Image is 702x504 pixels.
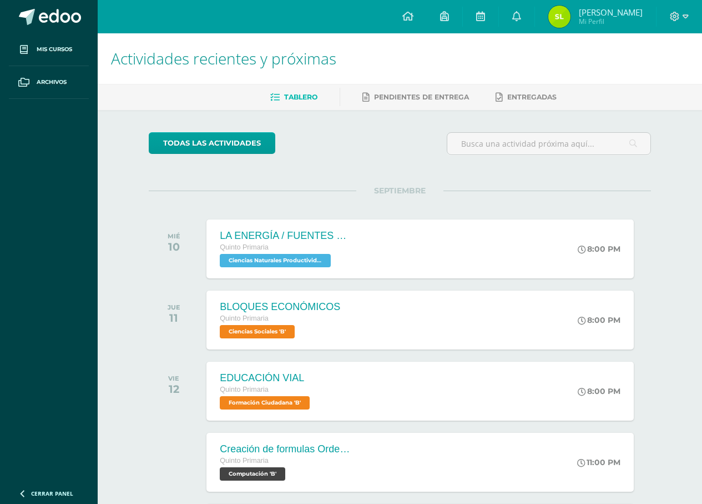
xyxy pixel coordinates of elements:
[284,93,317,101] span: Tablero
[149,132,275,154] a: todas las Actividades
[578,244,620,254] div: 8:00 PM
[356,186,443,196] span: SEPTIEMBRE
[507,93,557,101] span: Entregadas
[220,467,285,481] span: Computación 'B'
[220,443,353,455] div: Creación de formulas Orden jerárquico
[578,386,620,396] div: 8:00 PM
[168,382,179,396] div: 12
[168,232,180,240] div: MIÉ
[168,375,179,382] div: VIE
[578,315,620,325] div: 8:00 PM
[577,457,620,467] div: 11:00 PM
[579,17,643,26] span: Mi Perfil
[220,315,269,322] span: Quinto Primaria
[9,33,89,66] a: Mis cursos
[374,93,469,101] span: Pendientes de entrega
[111,48,336,69] span: Actividades recientes y próximas
[447,133,650,154] input: Busca una actividad próxima aquí...
[579,7,643,18] span: [PERSON_NAME]
[220,301,340,313] div: BLOQUES ECONÓMICOS
[496,88,557,106] a: Entregadas
[548,6,570,28] img: 33177dedb9c015e9fb844d0f067e2225.png
[220,386,269,393] span: Quinto Primaria
[168,303,180,311] div: JUE
[31,490,73,497] span: Cerrar panel
[220,372,312,384] div: EDUCACIÓN VIAL
[37,78,67,87] span: Archivos
[220,457,269,465] span: Quinto Primaria
[270,88,317,106] a: Tablero
[220,254,331,267] span: Ciencias Naturales Productividad y Desarrollo 'B'
[168,311,180,325] div: 11
[220,325,295,338] span: Ciencias Sociales 'B'
[220,243,269,251] span: Quinto Primaria
[9,66,89,99] a: Archivos
[220,230,353,242] div: LA ENERGÍA / FUENTES DE ENERGÍA
[362,88,469,106] a: Pendientes de entrega
[37,45,72,54] span: Mis cursos
[220,396,310,410] span: Formación Ciudadana 'B'
[168,240,180,253] div: 10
